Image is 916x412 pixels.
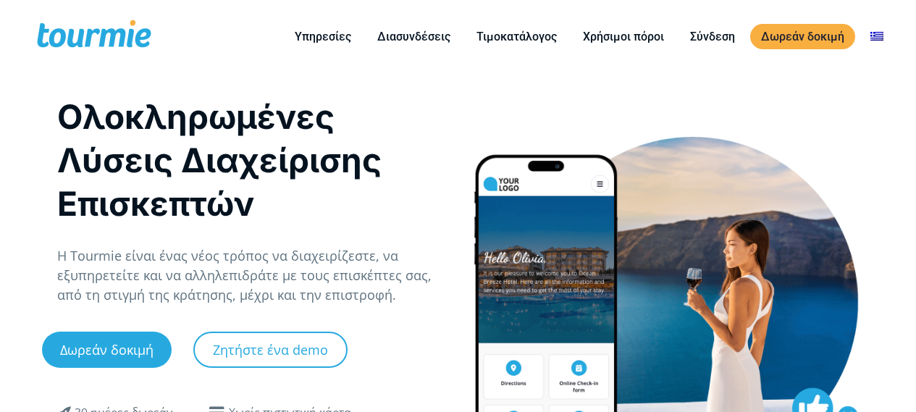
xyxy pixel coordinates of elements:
[860,28,894,46] a: Αλλαγή σε
[193,332,348,368] a: Ζητήστε ένα demo
[679,28,746,46] a: Σύνδεση
[750,24,855,49] a: Δωρεάν δοκιμή
[284,28,362,46] a: Υπηρεσίες
[57,95,443,225] h1: Ολοκληρωμένες Λύσεις Διαχείρισης Επισκεπτών
[57,246,443,305] p: Η Tourmie είναι ένας νέος τρόπος να διαχειρίζεστε, να εξυπηρετείτε και να αλληλεπιδράτε με τους ε...
[366,28,461,46] a: Διασυνδέσεις
[466,28,568,46] a: Τιμοκατάλογος
[572,28,675,46] a: Χρήσιμοι πόροι
[42,332,172,368] a: Δωρεάν δοκιμή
